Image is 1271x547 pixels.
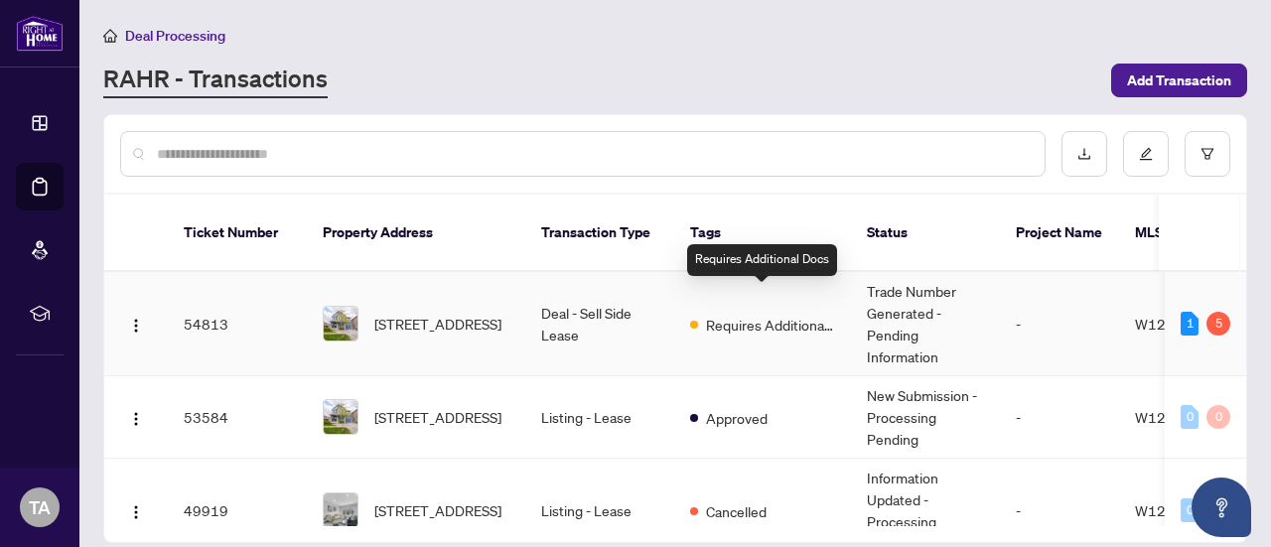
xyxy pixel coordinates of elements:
td: - [1000,272,1119,376]
th: Property Address [307,195,525,272]
div: Requires Additional Docs [687,244,837,276]
button: Logo [120,494,152,526]
td: Trade Number Generated - Pending Information [851,272,1000,376]
th: Project Name [1000,195,1119,272]
th: MLS # [1119,195,1238,272]
button: Add Transaction [1111,64,1247,97]
span: TA [29,493,51,521]
th: Status [851,195,1000,272]
span: W12398941 [1135,408,1219,426]
img: logo [16,15,64,52]
span: [STREET_ADDRESS] [374,313,501,335]
div: 1 [1181,312,1199,336]
button: Logo [120,401,152,433]
button: Open asap [1192,478,1251,537]
th: Tags [674,195,851,272]
div: 0 [1181,498,1199,522]
td: 53584 [168,376,307,459]
span: Add Transaction [1127,65,1231,96]
img: thumbnail-img [324,400,357,434]
td: Deal - Sell Side Lease [525,272,674,376]
th: Transaction Type [525,195,674,272]
span: Approved [706,407,768,429]
img: Logo [128,318,144,334]
span: edit [1139,147,1153,161]
span: Cancelled [706,500,767,522]
div: 0 [1181,405,1199,429]
td: 54813 [168,272,307,376]
div: 0 [1206,405,1230,429]
button: Logo [120,308,152,340]
img: Logo [128,411,144,427]
img: thumbnail-img [324,493,357,527]
img: Logo [128,504,144,520]
span: Requires Additional Docs [706,314,835,336]
span: Deal Processing [125,27,225,45]
button: download [1061,131,1107,177]
td: New Submission - Processing Pending [851,376,1000,459]
span: [STREET_ADDRESS] [374,499,501,521]
span: W12398941 [1135,315,1219,333]
span: download [1077,147,1091,161]
td: - [1000,376,1119,459]
button: edit [1123,131,1169,177]
span: filter [1200,147,1214,161]
a: RAHR - Transactions [103,63,328,98]
th: Ticket Number [168,195,307,272]
img: thumbnail-img [324,307,357,341]
span: W12355978 [1135,501,1219,519]
button: filter [1185,131,1230,177]
span: home [103,29,117,43]
td: Listing - Lease [525,376,674,459]
div: 5 [1206,312,1230,336]
span: [STREET_ADDRESS] [374,406,501,428]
